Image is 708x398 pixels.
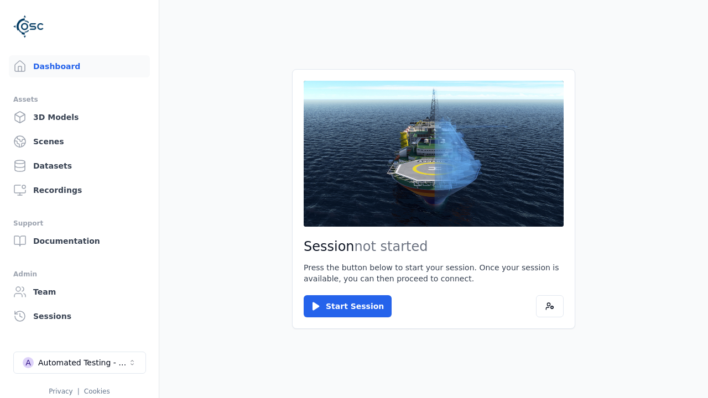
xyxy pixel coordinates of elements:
div: Admin [13,268,145,281]
a: Cookies [84,387,110,395]
a: Datasets [9,155,150,177]
a: Privacy [49,387,72,395]
div: Automated Testing - Playwright [38,357,128,368]
a: Dashboard [9,55,150,77]
button: Select a workspace [13,352,146,374]
div: Support [13,217,145,230]
img: Logo [13,11,44,42]
h2: Session [304,238,564,255]
span: | [77,387,80,395]
button: Start Session [304,295,392,317]
span: not started [355,239,428,254]
a: Recordings [9,179,150,201]
a: Team [9,281,150,303]
a: Scenes [9,130,150,153]
a: Sessions [9,305,150,327]
div: Assets [13,93,145,106]
a: 3D Models [9,106,150,128]
a: Documentation [9,230,150,252]
div: A [23,357,34,368]
p: Press the button below to start your session. Once your session is available, you can then procee... [304,262,564,284]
